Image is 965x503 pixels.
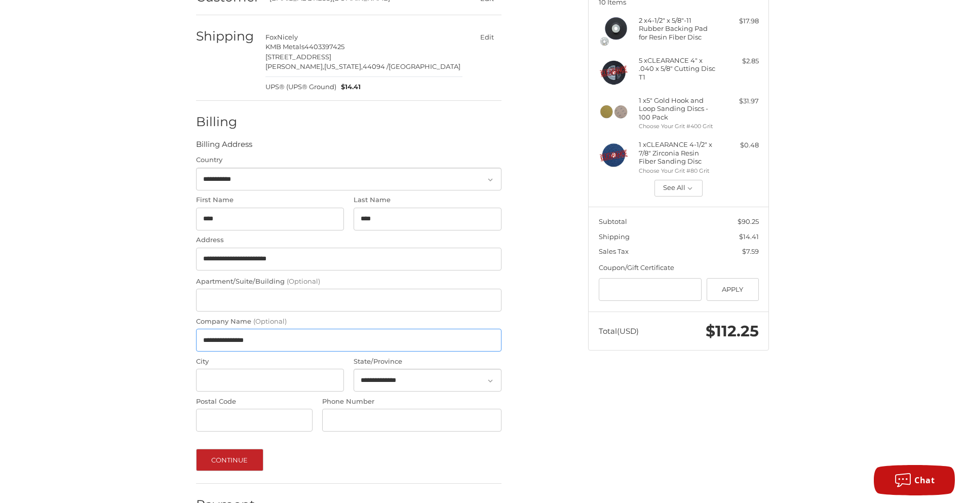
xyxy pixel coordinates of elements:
[706,322,759,340] span: $112.25
[265,43,304,51] span: KMB Metals
[389,62,460,70] span: [GEOGRAPHIC_DATA]
[196,139,252,155] legend: Billing Address
[354,195,501,205] label: Last Name
[196,449,263,471] button: Continue
[599,247,629,255] span: Sales Tax
[324,62,363,70] span: [US_STATE],
[914,475,935,486] span: Chat
[196,397,313,407] label: Postal Code
[719,16,759,26] div: $17.98
[472,30,501,45] button: Edit
[265,53,331,61] span: [STREET_ADDRESS]
[277,33,298,41] span: Nicely
[363,62,389,70] span: 44094 /
[742,247,759,255] span: $7.59
[265,62,324,70] span: [PERSON_NAME],
[196,235,501,245] label: Address
[719,140,759,150] div: $0.48
[196,357,344,367] label: City
[322,397,501,407] label: Phone Number
[639,96,716,121] h4: 1 x 5" Gold Hook and Loop Sanding Discs - 100 Pack
[599,217,627,225] span: Subtotal
[639,167,716,175] li: Choose Your Grit #80 Grit
[654,180,703,197] button: See All
[253,317,287,325] small: (Optional)
[287,277,320,285] small: (Optional)
[196,195,344,205] label: First Name
[639,122,716,131] li: Choose Your Grit #400 Grit
[874,465,955,495] button: Chat
[639,140,716,165] h4: 1 x CLEARANCE 4-1/2" x 7/8" Zirconia Resin Fiber Sanding Disc
[196,114,255,130] h2: Billing
[265,33,277,41] span: Fox
[304,43,344,51] span: 4403397425
[707,278,759,301] button: Apply
[599,278,702,301] input: Gift Certificate or Coupon Code
[719,56,759,66] div: $2.85
[639,16,716,41] h4: 2 x 4-1/2" x 5/8"-11 Rubber Backing Pad for Resin Fiber Disc
[599,326,639,336] span: Total (USD)
[599,233,630,241] span: Shipping
[719,96,759,106] div: $31.97
[738,217,759,225] span: $90.25
[739,233,759,241] span: $14.41
[196,277,501,287] label: Apartment/Suite/Building
[196,155,501,165] label: Country
[354,357,501,367] label: State/Province
[196,317,501,327] label: Company Name
[196,28,255,44] h2: Shipping
[639,56,716,81] h4: 5 x CLEARANCE 4" x .040 x 5/8" Cutting Disc T1
[599,263,759,273] div: Coupon/Gift Certificate
[336,82,361,92] span: $14.41
[265,82,336,92] span: UPS® (UPS® Ground)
